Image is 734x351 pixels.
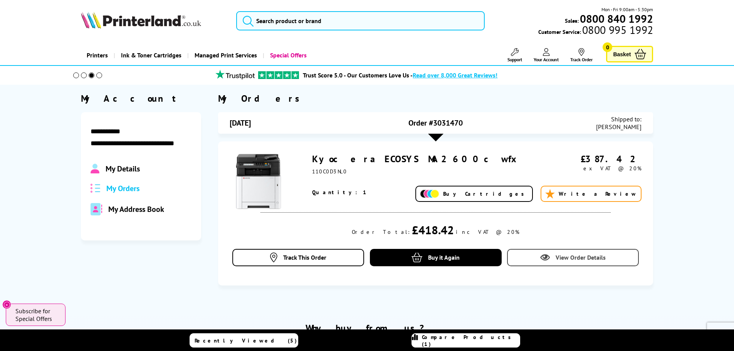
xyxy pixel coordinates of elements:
[303,71,497,79] a: Trust Score 5.0 - Our Customers Love Us -Read over 8,000 Great Reviews!
[596,123,642,131] span: [PERSON_NAME]
[232,249,364,266] a: Track This Order
[507,57,522,62] span: Support
[230,153,287,211] img: Kyocera ECOSYS MA2600cwfx
[601,6,653,13] span: Mon - Fri 9:00am - 5:30pm
[603,42,612,52] span: 0
[543,165,642,172] div: ex VAT @ 20%
[15,307,58,322] span: Subscribe for Special Offers
[81,92,201,104] div: My Account
[91,184,101,193] img: all-order.svg
[507,48,522,62] a: Support
[352,228,410,235] div: Order Total:
[570,48,593,62] a: Track Order
[106,183,139,193] span: My Orders
[212,70,258,79] img: trustpilot rating
[121,45,181,65] span: Ink & Toner Cartridges
[613,49,631,59] span: Basket
[312,189,368,196] span: Quantity: 1
[187,45,263,65] a: Managed Print Services
[263,45,312,65] a: Special Offers
[565,17,579,24] span: Sales:
[91,203,102,215] img: address-book-duotone-solid.svg
[258,71,299,79] img: trustpilot rating
[543,153,642,165] div: £387.42
[456,228,519,235] div: inc VAT @ 20%
[108,204,164,214] span: My Address Book
[534,48,559,62] a: Your Account
[236,11,485,30] input: Search product or brand
[538,26,653,35] span: Customer Service:
[534,57,559,62] span: Your Account
[443,190,528,197] span: Buy Cartridges
[81,322,653,334] h2: Why buy from us?
[580,12,653,26] b: 0800 840 1992
[190,333,298,348] a: Recently Viewed (5)
[581,26,653,34] span: 0800 995 1992
[283,254,326,261] span: Track This Order
[81,12,201,29] img: Printerland Logo
[370,249,502,266] a: Buy it Again
[579,15,653,22] a: 0800 840 1992
[556,254,606,261] span: View Order Details
[91,164,99,174] img: Profile.svg
[2,300,11,309] button: Close
[422,334,520,348] span: Compare Products (1)
[312,168,543,175] div: 110C0D3NL0
[412,222,454,237] div: £418.42
[408,118,463,128] span: Order #3031470
[596,115,642,123] span: Shipped to:
[195,337,297,344] span: Recently Viewed (5)
[541,186,642,202] a: Write a Review
[218,92,653,104] div: My Orders
[415,186,533,202] a: Buy Cartridges
[507,249,639,266] a: View Order Details
[230,118,251,128] span: [DATE]
[312,153,521,165] a: Kyocera ECOSYS MA2600cwfx
[412,333,520,348] a: Compare Products (1)
[413,71,497,79] span: Read over 8,000 Great Reviews!
[114,45,187,65] a: Ink & Toner Cartridges
[81,12,227,30] a: Printerland Logo
[428,254,460,261] span: Buy it Again
[559,190,637,197] span: Write a Review
[106,164,140,174] span: My Details
[81,45,114,65] a: Printers
[420,190,439,198] img: Add Cartridges
[606,46,653,62] a: Basket 0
